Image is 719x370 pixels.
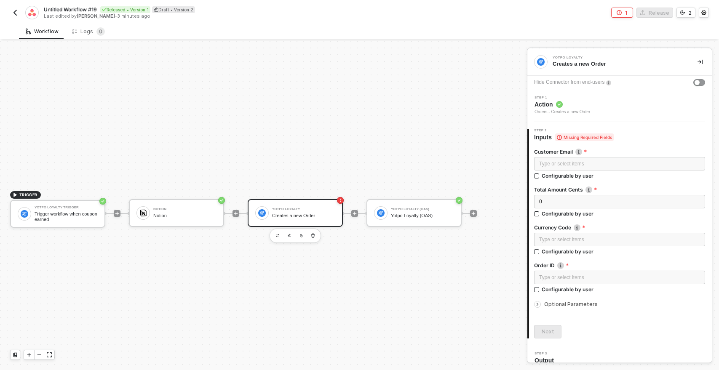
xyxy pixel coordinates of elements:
[534,78,604,86] div: Hide Connector from end-users
[337,197,344,204] span: icon-error-page
[44,13,359,19] div: Last edited by - 3 minutes ago
[537,58,545,66] img: integration-icon
[535,100,590,109] span: Action
[352,211,357,216] span: icon-play
[544,301,598,307] span: Optional Parameters
[218,197,225,204] span: icon-success-page
[689,9,692,16] div: 2
[542,248,593,255] div: Configurable by user
[636,8,673,18] button: Release
[139,209,147,217] img: icon
[680,10,685,15] span: icon-versioning
[534,262,705,269] label: Order ID
[606,80,611,85] img: icon-info
[574,224,580,231] img: icon-info
[233,211,238,216] span: icon-play
[542,286,593,293] div: Configurable by user
[617,10,622,15] span: icon-error-page
[676,8,695,18] button: 2
[535,109,590,115] div: Orders - Creates a new Order
[258,209,266,217] img: icon
[152,6,195,13] div: Draft • Version 2
[553,60,684,68] div: Creates a new Order
[527,129,712,338] div: Step 2Inputs Missing Required FieldsCustomer Emailicon-infoType or select itemsConfigurable by us...
[542,210,593,217] div: Configurable by user
[534,129,614,132] span: Step 2
[535,96,590,99] span: Step 1
[10,8,20,18] button: back
[35,211,98,222] div: Trigger workflow when coupon earned
[535,352,557,355] span: Step 3
[535,302,540,307] span: icon-arrow-right-small
[296,231,306,241] button: copy-block
[555,133,614,141] span: Missing Required Fields
[553,56,679,59] div: Yotpo Loyalty
[534,300,705,309] div: Optional Parameters
[701,10,706,15] span: icon-settings
[575,149,582,155] img: icon-info
[12,9,19,16] img: back
[534,148,705,155] label: Customer Email
[539,199,542,205] span: 0
[154,7,158,12] span: icon-edit
[534,186,705,193] label: Total Amount Cents
[13,192,18,197] span: icon-play
[26,28,59,35] div: Workflow
[100,6,150,13] div: Released • Version 1
[377,209,385,217] img: icon
[276,234,279,237] img: edit-cred
[542,172,593,179] div: Configurable by user
[534,133,614,141] span: Inputs
[19,192,37,198] span: TRIGGER
[535,356,557,365] span: Output
[585,186,592,193] img: icon-info
[534,325,561,338] button: Next
[698,59,703,64] span: icon-collapse-right
[557,262,564,269] img: icon-info
[99,198,106,205] span: icon-success-page
[153,213,217,218] div: Notion
[72,27,105,36] div: Logs
[96,27,105,36] sup: 0
[527,96,712,115] div: Step 1Action Orders - Creates a new Order
[272,208,335,211] div: Yotpo Loyalty
[391,208,454,211] div: Yotpo Loyalty (OAS)
[456,197,462,204] span: icon-success-page
[44,6,97,13] span: Untitled Workflow #19
[27,352,32,357] span: icon-play
[534,224,705,231] label: Currency Code
[28,9,35,16] img: integration-icon
[625,9,628,16] div: 1
[21,210,28,218] img: icon
[115,211,120,216] span: icon-play
[272,213,335,218] div: Creates a new Order
[288,234,291,237] img: edit-cred
[35,206,98,209] div: Yotpo Loyalty Trigger
[471,211,476,216] span: icon-play
[273,231,283,241] button: edit-cred
[284,231,294,241] button: edit-cred
[37,352,42,357] span: icon-minus
[299,234,303,237] img: copy-block
[611,8,633,18] button: 1
[47,352,52,357] span: icon-expand
[77,13,115,19] span: [PERSON_NAME]
[391,213,454,218] div: Yotpo Loyalty (OAS)
[153,208,217,211] div: Notion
